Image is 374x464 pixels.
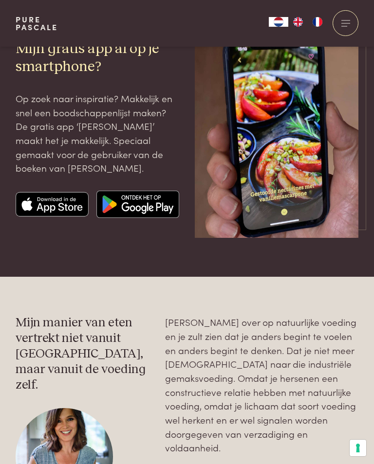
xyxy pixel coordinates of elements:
aside: Language selected: Nederlands [269,17,327,27]
a: FR [308,17,327,27]
p: [PERSON_NAME] over op natuurlijke voeding en je zult zien dat je anders begint te voelen en ander... [165,315,359,455]
img: Google app store [96,191,179,218]
ul: Language list [288,17,327,27]
img: Apple app store [16,191,89,218]
a: NL [269,17,288,27]
h2: Mijn gratis app al op je smartphone? [16,40,179,76]
button: Uw voorkeuren voor toestemming voor trackingtechnologieën [350,440,366,456]
a: PurePascale [16,16,58,31]
img: pure-pascale-naessens-IMG_1656 [195,20,358,238]
a: EN [288,17,308,27]
p: Op zoek naar inspiratie? Makkelijk en snel een boodschappenlijst maken? De gratis app ‘[PERSON_NA... [16,91,179,175]
div: Language [269,17,288,27]
h3: Mijn manier van eten vertrekt niet vanuit [GEOGRAPHIC_DATA], maar vanuit de voeding zelf. [16,315,150,393]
